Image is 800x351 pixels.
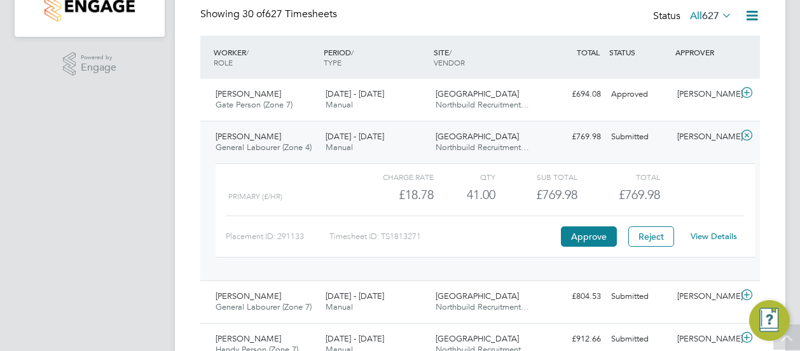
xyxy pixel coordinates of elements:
div: £769.98 [540,127,606,148]
span: VENDOR [434,57,465,67]
div: Submitted [606,329,672,350]
span: £769.98 [619,187,660,202]
div: Submitted [606,127,672,148]
span: [DATE] - [DATE] [326,131,384,142]
div: Status [653,8,734,25]
span: [PERSON_NAME] [216,88,281,99]
span: 30 of [242,8,265,20]
span: Engage [81,62,116,73]
a: Powered byEngage [63,52,117,76]
div: £694.08 [540,84,606,105]
span: [GEOGRAPHIC_DATA] [436,131,519,142]
span: Powered by [81,52,116,63]
button: Engage Resource Center [749,300,790,341]
div: £804.53 [540,286,606,307]
div: Sub Total [495,169,577,184]
label: All [690,10,732,22]
span: Northbuild Recruitment… [436,99,529,110]
span: [DATE] - [DATE] [326,291,384,301]
span: [GEOGRAPHIC_DATA] [436,88,519,99]
div: Approved [606,84,672,105]
span: [GEOGRAPHIC_DATA] [436,333,519,344]
div: PERIOD [321,41,431,74]
div: £912.66 [540,329,606,350]
span: Northbuild Recruitment… [436,301,529,312]
span: ROLE [214,57,233,67]
span: 627 [702,10,719,22]
div: £769.98 [495,184,577,205]
div: Submitted [606,286,672,307]
button: Reject [628,226,674,247]
span: [PERSON_NAME] [216,291,281,301]
div: STATUS [606,41,672,64]
span: Gate Person (Zone 7) [216,99,293,110]
span: / [449,47,452,57]
span: Manual [326,99,353,110]
span: / [351,47,354,57]
span: General Labourer (Zone 4) [216,142,312,153]
div: APPROVER [672,41,738,64]
div: Charge rate [352,169,434,184]
div: [PERSON_NAME] [672,127,738,148]
div: Timesheet ID: TS1813271 [329,226,558,247]
div: [PERSON_NAME] [672,286,738,307]
div: [PERSON_NAME] [672,329,738,350]
span: / [246,47,249,57]
span: Manual [326,301,353,312]
div: QTY [434,169,495,184]
button: Approve [561,226,617,247]
div: Total [577,169,659,184]
span: Northbuild Recruitment… [436,142,529,153]
div: £18.78 [352,184,434,205]
a: View Details [691,231,737,242]
span: Manual [326,142,353,153]
div: Placement ID: 291133 [226,226,329,247]
div: WORKER [210,41,321,74]
span: [PERSON_NAME] [216,131,281,142]
span: [DATE] - [DATE] [326,88,384,99]
div: [PERSON_NAME] [672,84,738,105]
span: [PERSON_NAME] [216,333,281,344]
div: Showing [200,8,340,21]
div: SITE [431,41,541,74]
div: 41.00 [434,184,495,205]
span: Primary (£/HR) [228,192,282,201]
span: TYPE [324,57,341,67]
span: General Labourer (Zone 7) [216,301,312,312]
span: TOTAL [577,47,600,57]
span: 627 Timesheets [242,8,337,20]
span: [GEOGRAPHIC_DATA] [436,291,519,301]
span: [DATE] - [DATE] [326,333,384,344]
